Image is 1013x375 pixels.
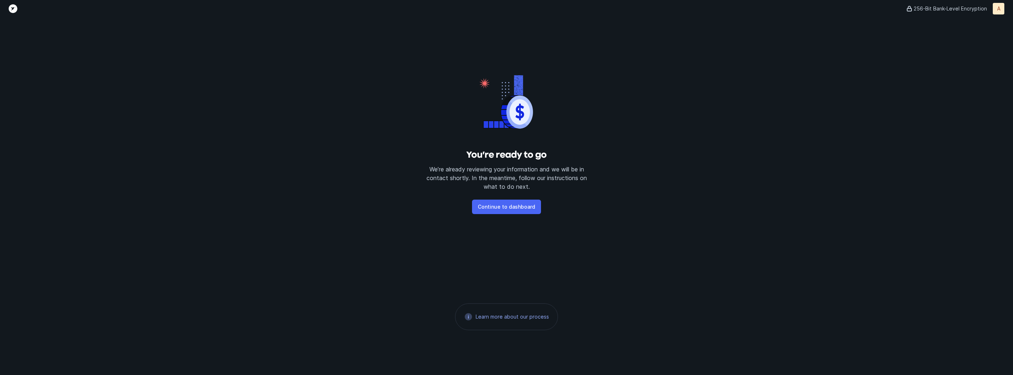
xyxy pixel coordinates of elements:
p: We’re already reviewing your information and we will be in contact shortly. In the meantime, foll... [426,165,588,191]
p: Continue to dashboard [478,203,535,211]
img: 21d95410f660ccd52279b82b2de59a72.svg [464,312,473,321]
a: Learn more about our process [476,313,549,320]
p: A [997,5,1000,12]
button: Continue to dashboard [472,200,541,214]
h3: You’re ready to go [426,149,588,161]
button: A [993,3,1004,14]
p: 256-Bit Bank-Level Encryption [914,5,987,12]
